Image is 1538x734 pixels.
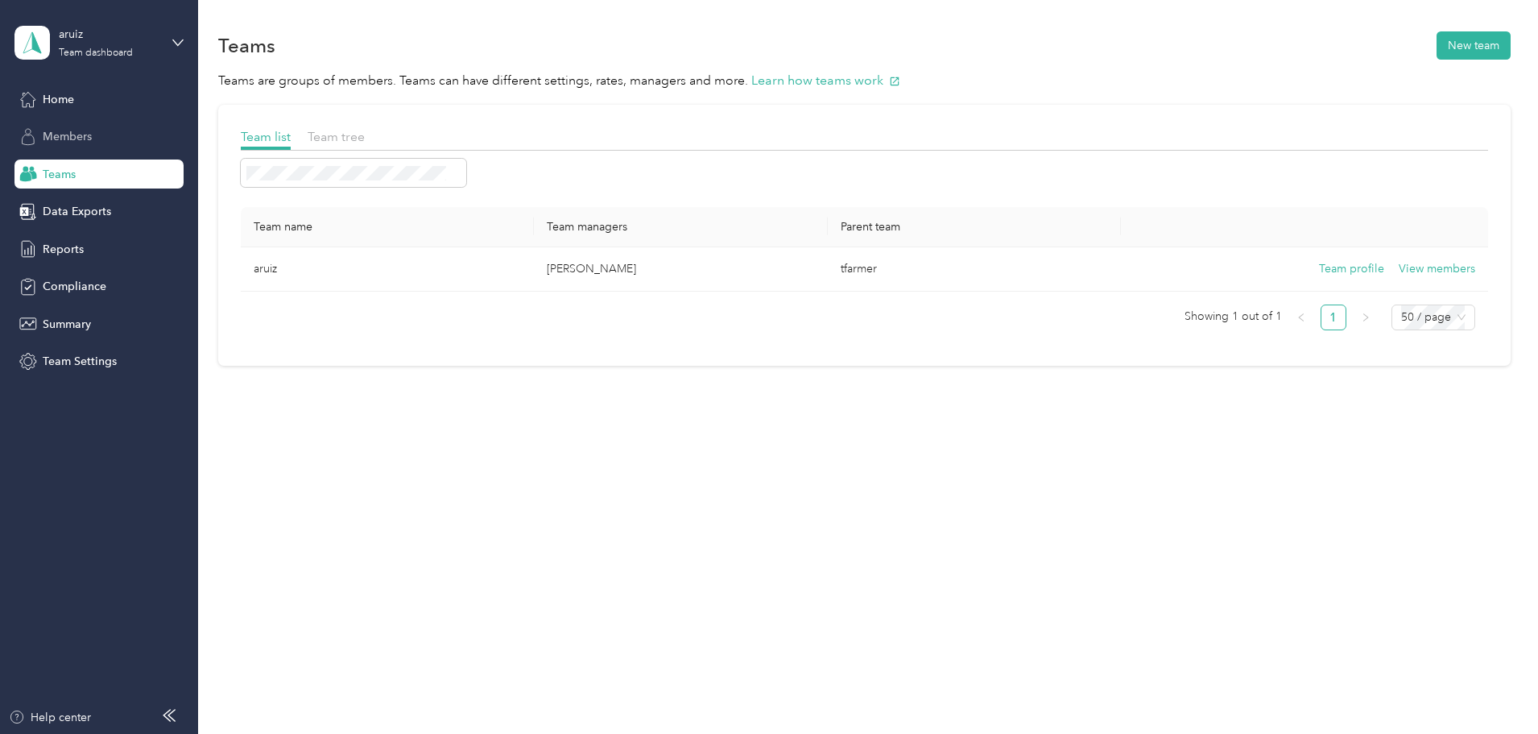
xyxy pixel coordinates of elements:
[1321,305,1346,330] li: 1
[241,129,291,144] span: Team list
[241,207,534,247] th: Team name
[43,166,76,183] span: Teams
[9,709,91,726] button: Help center
[59,48,133,58] div: Team dashboard
[43,203,111,220] span: Data Exports
[751,71,900,91] button: Learn how teams work
[1353,305,1379,330] button: right
[43,128,92,145] span: Members
[1401,305,1466,330] span: 50 / page
[1437,31,1511,60] button: New team
[1288,305,1314,330] li: Previous Page
[218,71,1511,91] p: Teams are groups of members. Teams can have different settings, rates, managers and more.
[59,26,159,43] div: aruiz
[43,91,74,108] span: Home
[1185,305,1282,329] span: Showing 1 out of 1
[828,247,1121,292] td: tfarmer
[534,207,827,247] th: Team managers
[1353,305,1379,330] li: Next Page
[43,353,117,370] span: Team Settings
[547,260,814,278] p: [PERSON_NAME]
[1399,260,1475,278] button: View members
[1361,313,1371,322] span: right
[1319,260,1384,278] button: Team profile
[1448,644,1538,734] iframe: Everlance-gr Chat Button Frame
[1288,305,1314,330] button: left
[1391,305,1475,330] div: Page Size
[241,247,534,292] td: aruiz
[43,316,91,333] span: Summary
[1296,313,1306,322] span: left
[43,278,106,295] span: Compliance
[43,241,84,258] span: Reports
[828,207,1121,247] th: Parent team
[218,37,275,54] h1: Teams
[1321,305,1346,330] a: 1
[308,129,365,144] span: Team tree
